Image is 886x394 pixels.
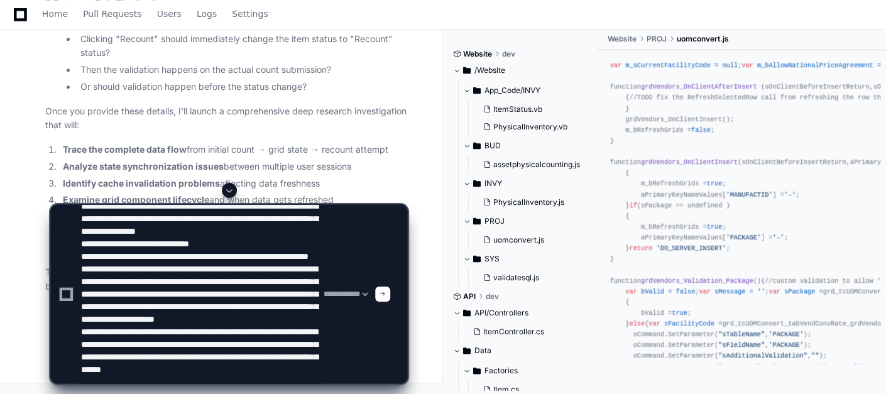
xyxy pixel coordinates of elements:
[83,10,141,18] span: Pull Requests
[493,160,580,170] span: assetphysicalcounting.js
[463,173,588,194] button: INVY
[691,126,711,133] span: false
[610,62,621,69] span: var
[77,80,407,94] li: Or should validation happen before the status change?
[493,122,567,132] span: PhysicalInventory.vb
[493,104,542,114] span: ItemStatus.vb
[647,34,667,44] span: PROJ
[59,13,407,94] li: "Allow any user to click the button and status must change" - does this mean:
[59,143,407,157] li: from initial count → grid state → recount attempt
[641,83,757,90] span: grdVendors_OnClientAfterInsert
[473,83,481,98] svg: Directory
[45,104,407,133] p: Once you provide these details, I'll launch a comprehensive deep research investigation that will:
[625,62,711,69] span: m_sCurrentFacilityCode
[484,178,502,189] span: INVY
[722,62,738,69] span: null
[478,118,581,136] button: PhysicalInventory.vb
[473,138,481,153] svg: Directory
[63,144,187,155] strong: Trace the complete data flow
[473,176,481,191] svg: Directory
[677,34,729,44] span: uomconvert.js
[197,10,217,18] span: Logs
[478,156,581,173] button: assetphysicalcounting.js
[463,49,492,59] span: Website
[59,177,407,191] li: affecting data freshness
[641,158,738,166] span: grdVendors_OnClientInsert
[484,85,540,96] span: App_Code/INVY
[77,32,407,61] li: Clicking "Recount" should immediately change the item status to "Recount" status?
[484,141,501,151] span: BUD
[474,65,505,75] span: /Website
[463,63,471,78] svg: Directory
[478,101,581,118] button: ItemStatus.vb
[63,178,220,189] strong: Identify cache invalidation problems
[741,62,753,69] span: var
[877,62,881,69] span: =
[63,161,224,172] strong: Analyze state synchronization issues
[707,180,723,187] span: true
[463,80,588,101] button: App_Code/INVY
[42,10,68,18] span: Home
[157,10,182,18] span: Users
[757,62,873,69] span: m_bAllowNationalPriceAgreement
[453,60,588,80] button: /Website
[463,136,588,156] button: BUD
[608,34,637,44] span: Website
[59,160,407,174] li: between multiple user sessions
[714,62,718,69] span: =
[77,63,407,77] li: Then the validation happens on the actual count submission?
[502,49,515,59] span: dev
[232,10,268,18] span: Settings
